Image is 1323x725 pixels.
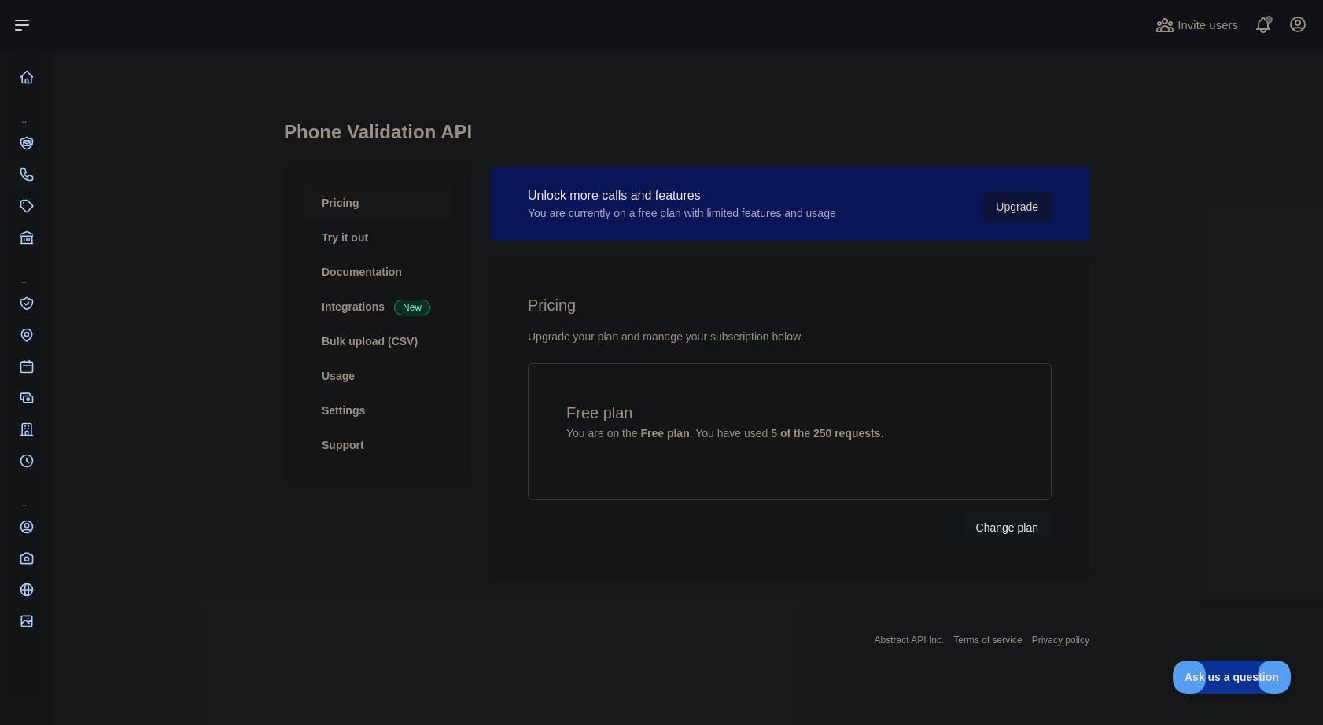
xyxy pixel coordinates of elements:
[303,359,452,393] a: Usage
[1177,17,1238,35] span: Invite users
[303,289,452,324] a: Integrations New
[303,255,452,289] a: Documentation
[394,300,430,315] span: New
[982,192,1052,222] button: Upgrade
[303,428,452,462] a: Support
[303,324,452,359] a: Bulk upload (CSV)
[566,402,1013,424] h4: Free plan
[528,294,1052,316] h2: Pricing
[528,205,836,221] div: You are currently on a free plan with limited features and usage
[953,635,1022,646] a: Terms of service
[528,329,1052,344] div: Upgrade your plan and manage your subscription below.
[771,427,880,440] strong: 5 of the 250 requests
[13,94,38,126] div: ...
[303,220,452,255] a: Try it out
[875,635,945,646] a: Abstract API Inc.
[566,427,883,440] span: You are on the . You have used .
[303,186,452,220] a: Pricing
[1032,635,1089,646] a: Privacy policy
[640,427,689,440] strong: Free plan
[303,393,452,428] a: Settings
[1173,661,1292,694] iframe: Toggle Customer Support
[528,186,836,205] div: Unlock more calls and features
[13,478,38,510] div: ...
[1152,13,1241,38] button: Invite users
[13,255,38,286] div: ...
[963,513,1052,543] button: Change plan
[284,120,1089,157] h1: Phone Validation API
